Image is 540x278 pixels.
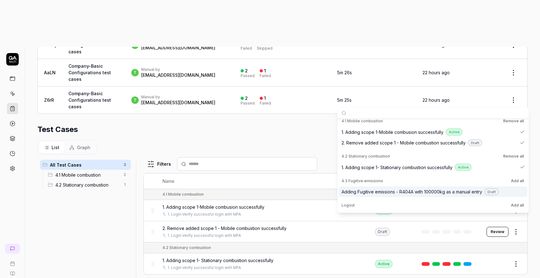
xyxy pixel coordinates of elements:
[162,257,273,264] span: 1. Adding scope 1- Stationary combustion successfully
[422,97,450,103] time: 22 hours ago
[162,245,211,251] div: 4.2 Stationary combustion
[342,164,452,170] span: 1. Adding scope 1- Stationary combustion successfully
[422,70,450,75] time: 22 hours ago
[342,129,443,135] span: 1. Adding scope 1-Mobile combusion successfully
[55,182,120,188] span: 4.2 Stationary combustion
[342,117,525,125] div: 4.1 Mobile combustion
[162,225,287,232] span: 2. Remove added scope 1 - Mobile combustion successfully
[337,97,352,103] time: 5m 25s
[143,158,175,170] button: Filters
[2,256,22,266] a: Book a call with us
[375,228,390,236] div: Draft
[485,188,499,195] div: Draft
[131,69,139,76] span: t
[77,144,90,151] span: Graph
[156,173,369,189] th: Name
[257,46,272,50] div: Skipped
[131,96,139,104] span: t
[39,142,64,153] button: List
[260,101,271,105] div: Failed
[44,70,56,75] a: AaLN
[241,101,255,105] div: Passed
[50,162,120,168] span: All Test Cases
[144,221,527,242] tr: 2. Remove added scope 1 - Mobile combustion successfully1. Login-Verify successful login with MFA...
[141,72,215,78] div: [EMAIL_ADDRESS][DOMAIN_NAME]
[264,95,266,101] div: 1
[446,129,462,136] div: Active
[162,192,204,197] div: 4.1 Mobile combustion
[245,95,248,101] div: 2
[121,161,128,168] span: 3
[510,177,525,184] button: Add all
[55,172,120,178] span: 4.1 Mobile combustion
[337,70,352,75] time: 5m 26s
[45,170,131,180] div: Drag to reorder4.1 Mobile combustion2
[141,95,215,100] div: Manual by
[167,212,241,217] a: 1. Login-Verify successful login with MFA
[167,233,241,238] a: 1. Login-Verify successful login with MFA
[241,46,252,50] div: Failed
[2,266,22,276] a: Documentation
[44,97,54,103] a: Z6rR
[141,67,215,72] div: Manual by
[68,91,111,109] a: Company-Basic Configurations test cases
[338,119,529,213] div: Suggestions
[342,202,525,209] div: Logout
[64,142,95,153] button: Graph
[502,117,525,125] button: Remove all
[264,68,266,74] div: 1
[144,253,527,274] tr: 1. Adding scope 1- Stationary combustion successfully1. Login-Verify successful login with MFAActive
[375,260,392,268] div: Active
[342,153,525,160] div: 4.2 Stationary combustion
[468,139,482,146] div: Draft
[37,124,78,135] h2: Test Cases
[260,74,271,78] div: Failed
[52,144,59,151] span: List
[167,265,241,271] a: 1. Login-Verify successful login with MFA
[5,244,20,254] a: New conversation
[245,68,248,74] div: 2
[342,188,482,195] span: Adding Fugitive emissions - R404A with 100000kg as a manual entry
[68,63,111,82] a: Company-Basic Configurations test cases
[487,227,508,237] button: Review
[141,45,215,51] div: [EMAIL_ADDRESS][DOMAIN_NAME]
[45,180,131,190] div: Drag to reorder4.2 Stationary combustion1
[342,139,466,146] span: 2. Remove added scope 1 - Mobile combustion successfully
[502,153,525,160] button: Remove all
[455,164,472,171] div: Active
[121,171,128,178] span: 2
[241,74,255,78] div: Passed
[121,181,128,188] span: 1
[510,202,525,209] button: Add all
[162,204,264,210] span: 1. Adding scope 1-Mobile combusion successfully
[342,177,525,184] div: 4.3 Fugitive emissions
[141,100,215,106] div: [EMAIL_ADDRESS][DOMAIN_NAME]
[144,200,527,221] tr: 1. Adding scope 1-Mobile combusion successfully1. Login-Verify successful login with MFAActive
